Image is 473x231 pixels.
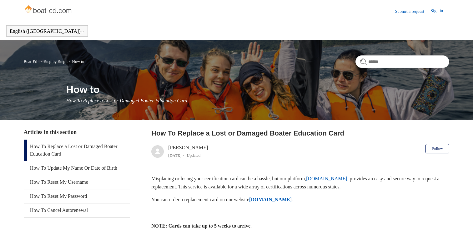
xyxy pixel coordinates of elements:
li: Updated [187,153,200,158]
h1: How to [66,82,450,97]
a: Step-by-Step [44,59,65,64]
img: Boat-Ed Help Center home page [24,4,73,16]
a: Submit a request [395,8,430,15]
li: Boat-Ed [24,59,38,64]
span: How To Replace a Lost or Damaged Boater Education Card [66,98,187,103]
a: Boat-Ed [24,59,37,64]
strong: NOTE: Cards can take up to 5 weeks to arrive. [151,223,252,228]
li: Step-by-Step [38,59,66,64]
a: [DOMAIN_NAME] [249,197,292,202]
a: How To Reset My Password [24,189,130,203]
span: Articles in this section [24,129,77,135]
button: Follow Article [425,144,449,153]
a: Sign in [430,8,449,15]
p: Misplacing or losing your certification card can be a hassle, but our platform, , provides an eas... [151,175,449,191]
time: 04/08/2025, 09:48 [168,153,181,158]
a: How To Reset My Username [24,175,130,189]
span: You can order a replacement card on our website [151,197,249,202]
a: How To Replace a Lost or Damaged Boater Education Card [24,140,130,161]
a: How To Cancel Autorenewal [24,203,130,217]
a: How To Update My Name Or Date of Birth [24,161,130,175]
div: [PERSON_NAME] [168,144,208,159]
h2: How To Replace a Lost or Damaged Boater Education Card [151,128,449,138]
a: How to [72,59,84,64]
input: Search [355,55,449,68]
button: English ([GEOGRAPHIC_DATA]) [10,28,84,34]
li: How to [66,59,84,64]
span: . [292,197,293,202]
a: [DOMAIN_NAME] [306,176,347,181]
